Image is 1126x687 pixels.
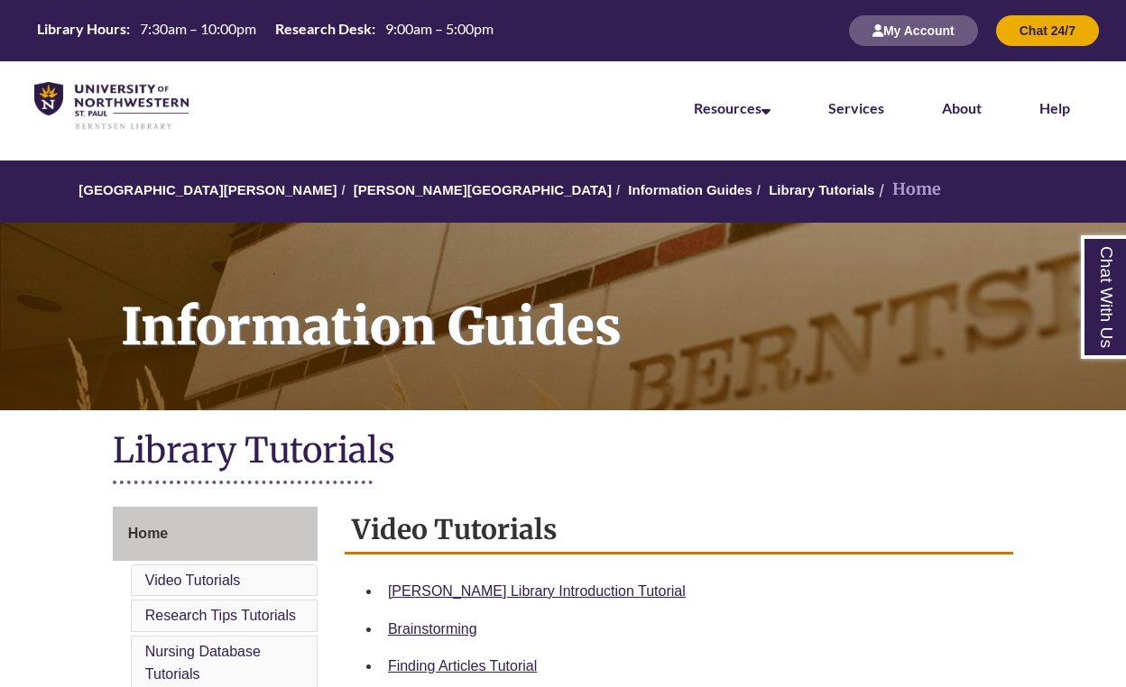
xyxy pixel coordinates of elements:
[849,23,978,38] a: My Account
[30,19,133,39] th: Library Hours:
[30,19,501,41] table: Hours Today
[828,99,884,116] a: Services
[113,507,318,561] a: Home
[30,19,501,43] a: Hours Today
[345,507,1013,554] h2: Video Tutorials
[388,621,477,637] a: Brainstorming
[388,658,537,673] a: Finding Articles Tutorial
[874,177,941,203] li: Home
[113,428,1013,476] h1: Library Tutorials
[128,526,168,541] span: Home
[849,15,978,46] button: My Account
[101,223,1126,387] h1: Information Guides
[140,20,256,37] span: 7:30am – 10:00pm
[145,572,241,588] a: Video Tutorials
[996,23,1099,38] a: Chat 24/7
[388,583,686,599] a: [PERSON_NAME] Library Introduction Tutorial
[996,15,1099,46] button: Chat 24/7
[1039,99,1070,116] a: Help
[145,608,296,623] a: Research Tips Tutorials
[385,20,494,37] span: 9:00am – 5:00pm
[628,182,752,197] a: Information Guides
[268,19,378,39] th: Research Desk:
[34,82,189,131] img: UNWSP Library Logo
[769,182,874,197] a: Library Tutorials
[78,182,337,197] a: [GEOGRAPHIC_DATA][PERSON_NAME]
[694,99,771,116] a: Resources
[145,644,261,682] a: Nursing Database Tutorials
[942,99,982,116] a: About
[354,182,612,197] a: [PERSON_NAME][GEOGRAPHIC_DATA]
